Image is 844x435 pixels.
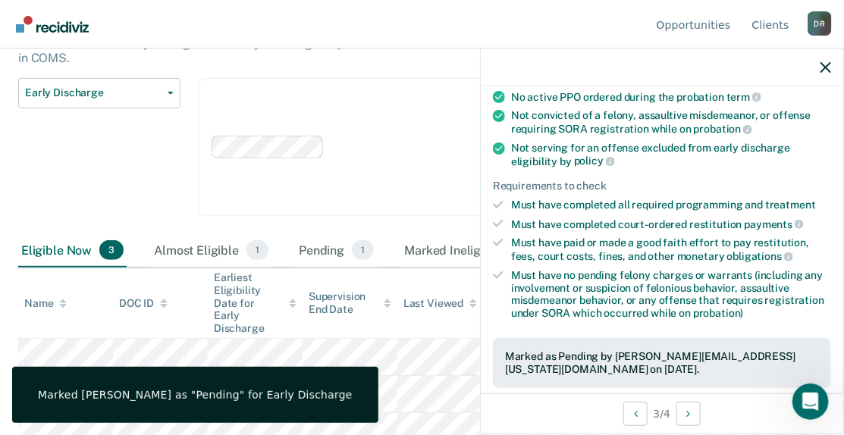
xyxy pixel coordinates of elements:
span: 1 [352,240,374,260]
div: D R [808,11,832,36]
span: payments [745,218,805,230]
span: treatment [765,199,816,211]
div: Must have completed all required programming and [511,199,831,211]
span: term [726,91,761,103]
span: policy [574,155,615,167]
div: Not convicted of a felony, assaultive misdemeanor, or offense requiring SORA registration while on [511,109,831,135]
span: obligations [727,250,793,262]
span: probation) [693,307,744,319]
div: 3 / 4 [481,393,843,433]
span: 3 [99,240,124,260]
div: Almost Eligible [151,234,271,268]
div: Last Viewed [403,297,477,310]
div: Earliest Eligibility Date for Early Discharge [214,271,296,335]
div: Eligible Now [18,234,127,268]
div: Marked Ineligible [401,234,536,268]
div: Name [24,297,67,310]
div: Marked [PERSON_NAME] as "Pending" for Early Discharge [38,388,353,402]
div: Must have paid or made a good faith effort to pay restitution, fees, court costs, fines, and othe... [511,236,831,262]
div: Pending [296,234,377,268]
iframe: Intercom live chat [792,383,829,420]
div: Must have completed court-ordered restitution [511,217,831,231]
div: Not serving for an offense excluded from early discharge eligibility by [511,142,831,167]
div: DOC ID [119,297,168,310]
span: Early Discharge [25,86,162,99]
div: No active PPO ordered during the probation [511,90,831,104]
span: probation [694,123,753,135]
img: Recidiviz [16,16,89,33]
div: Must have no pending felony charges or warrants (including any involvement or suspicion of feloni... [511,269,831,320]
span: 1 [246,240,268,260]
button: Previous Opportunity [623,402,648,426]
div: Requirements to check [493,180,831,192]
div: Marked as Pending by [PERSON_NAME][EMAIL_ADDRESS][US_STATE][DOMAIN_NAME] on [DATE]. [505,350,819,376]
button: Next Opportunity [676,402,701,426]
div: Supervision End Date [309,290,391,316]
button: Profile dropdown button [808,11,832,36]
